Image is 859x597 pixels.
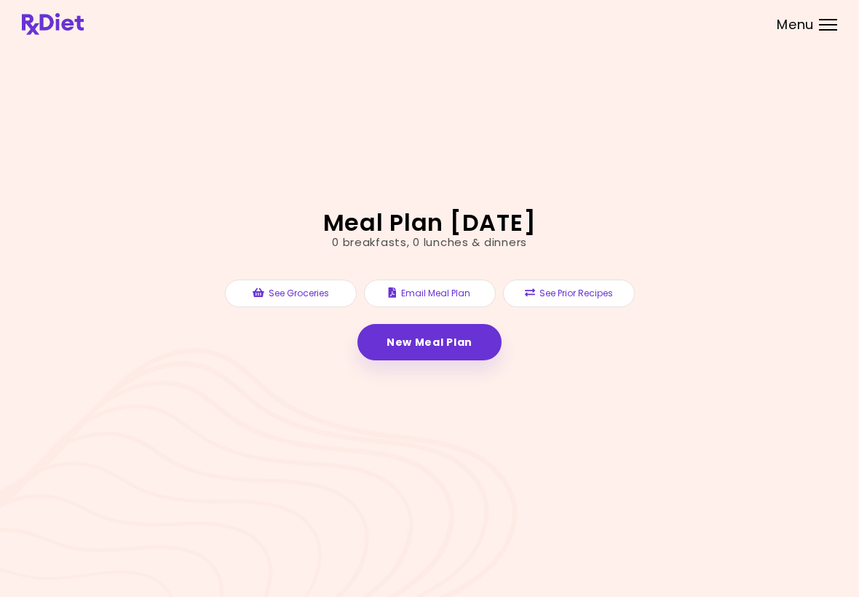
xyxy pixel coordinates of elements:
button: See Prior Recipes [503,280,635,307]
img: RxDiet [22,13,84,35]
span: Menu [777,18,814,31]
div: 0 breakfasts , 0 lunches & dinners [332,234,527,251]
button: See Groceries [225,280,357,307]
button: Email Meal Plan [364,280,496,307]
h2: Meal Plan [DATE] [323,211,537,234]
a: New Meal Plan [357,324,502,360]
